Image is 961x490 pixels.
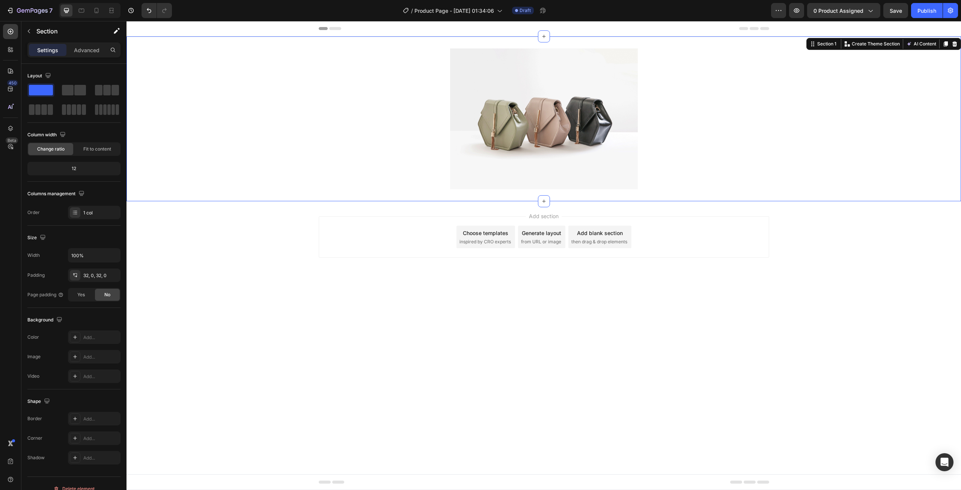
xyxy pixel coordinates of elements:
div: Size [27,233,47,243]
div: Layout [27,71,53,81]
div: Add... [83,455,119,461]
button: 0 product assigned [807,3,880,18]
div: 32, 0, 32, 0 [83,272,119,279]
div: Beta [6,137,18,143]
span: Add section [399,191,435,199]
div: Add... [83,334,119,341]
div: Image [27,353,41,360]
div: Padding [27,272,45,279]
button: AI Content [778,18,811,27]
span: / [411,7,413,15]
div: Background [27,315,64,325]
div: 12 [29,163,119,174]
p: Create Theme Section [725,20,773,26]
div: Add blank section [450,208,496,216]
div: Border [27,415,42,422]
span: then drag & drop elements [445,217,501,224]
div: Add... [83,354,119,360]
div: Generate layout [395,208,435,216]
button: Save [883,3,908,18]
div: Publish [917,7,936,15]
span: 0 product assigned [813,7,863,15]
p: Settings [37,46,58,54]
span: from URL or image [395,217,435,224]
div: Choose templates [336,208,382,216]
div: Video [27,373,39,380]
div: Undo/Redo [142,3,172,18]
span: inspired by CRO experts [333,217,384,224]
button: Publish [911,3,943,18]
div: Add... [83,373,119,380]
div: Color [27,334,39,341]
p: 7 [49,6,53,15]
span: Change ratio [37,146,65,152]
div: Open Intercom Messenger [935,453,953,471]
div: 1 col [83,210,119,216]
input: Auto [68,249,120,262]
div: Add... [83,416,119,422]
span: Product Page - [DATE] 01:34:06 [414,7,494,15]
div: Shape [27,397,51,407]
div: Column width [27,130,67,140]
div: Corner [27,435,42,442]
div: Width [27,252,40,259]
span: Fit to content [83,146,111,152]
div: Section 1 [689,20,711,26]
span: Yes [77,291,85,298]
div: Columns management [27,189,86,199]
div: Order [27,209,40,216]
p: Advanced [74,46,99,54]
img: image_demo.jpg [324,27,511,168]
div: Add... [83,435,119,442]
button: 7 [3,3,56,18]
span: No [104,291,110,298]
iframe: Design area [127,21,961,490]
span: Save [890,8,902,14]
div: Shadow [27,454,45,461]
div: 450 [7,80,18,86]
span: Draft [520,7,531,14]
p: Section [36,27,98,36]
div: Page padding [27,291,64,298]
